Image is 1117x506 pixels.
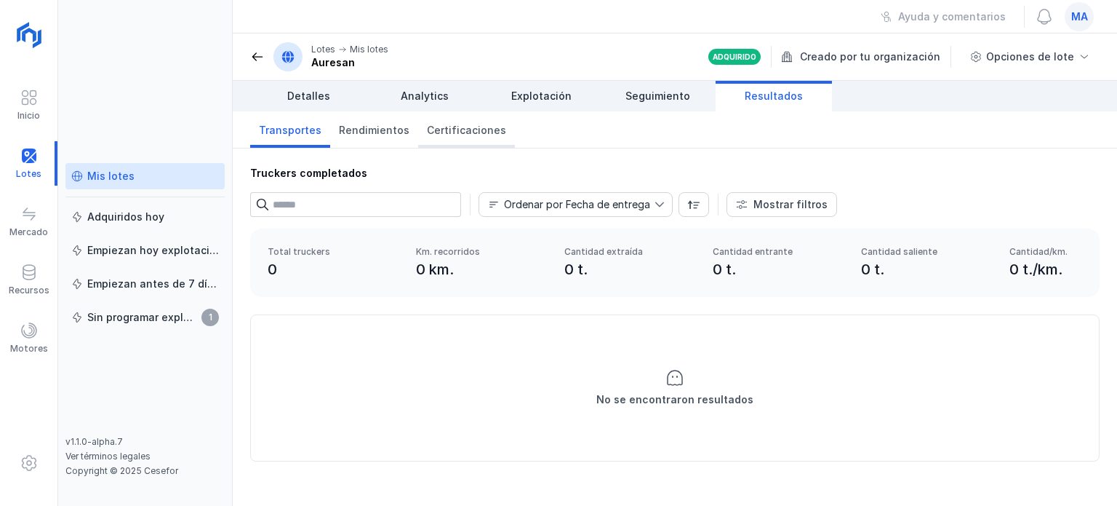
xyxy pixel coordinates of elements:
div: Inicio [17,110,40,122]
a: Detalles [250,81,367,111]
a: Adquiridos hoy [65,204,225,230]
span: Rendimientos [339,123,409,138]
span: Certificaciones [427,123,506,138]
div: Cantidad entrante [713,246,844,258]
button: Ayuda y comentarios [871,4,1015,29]
div: 0 km. [416,259,547,280]
a: Rendimientos [330,111,418,148]
div: Motores [10,343,48,355]
div: Ayuda y comentarios [898,9,1006,24]
div: Empiezan antes de 7 días [87,277,219,291]
a: Sin programar explotación1 [65,304,225,331]
div: v1.1.0-alpha.7 [65,436,225,448]
a: Empiezan hoy explotación [65,237,225,264]
span: Fecha de entrega [479,193,654,216]
div: Cantidad extraída [564,246,695,258]
div: 0 t. [564,259,695,280]
span: ma [1071,9,1088,24]
span: Detalles [287,89,330,103]
span: Analytics [401,89,449,103]
span: 1 [201,309,219,326]
div: Adquirido [713,52,756,62]
a: Ver términos legales [65,451,151,462]
div: Mercado [9,226,48,238]
div: Adquiridos hoy [87,210,164,224]
div: Mis lotes [87,169,135,183]
div: Truckers completados [250,166,1100,181]
div: Mis lotes [350,44,388,55]
div: Ordenar por Fecha de entrega [504,199,650,210]
a: Certificaciones [418,111,515,148]
div: Mostrar filtros [753,197,828,212]
div: Recursos [9,285,49,296]
a: Transportes [250,111,330,148]
a: Explotación [483,81,599,111]
a: Analytics [367,81,483,111]
div: Lotes [311,44,335,55]
div: 0 t. [861,259,992,280]
div: Cantidad saliente [861,246,992,258]
div: Sin programar explotación [87,310,197,325]
div: 0 [268,259,399,280]
div: Empiezan hoy explotación [87,243,219,258]
div: 0 t. [713,259,844,280]
span: Transportes [259,123,321,138]
span: Explotación [511,89,572,103]
div: Opciones de lote [986,50,1074,64]
a: Resultados [716,81,832,111]
div: Creado por tu organización [781,46,953,68]
div: No se encontraron resultados [596,392,753,407]
a: Mis lotes [65,163,225,189]
span: Seguimiento [625,89,690,103]
a: Seguimiento [599,81,716,111]
a: Empiezan antes de 7 días [65,271,225,297]
span: Resultados [745,89,803,103]
div: Auresan [311,55,388,70]
div: Total truckers [268,246,399,258]
div: Km. recorridos [416,246,547,258]
button: Mostrar filtros [726,192,837,217]
img: logoRight.svg [11,17,47,53]
div: Copyright © 2025 Cesefor [65,465,225,477]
